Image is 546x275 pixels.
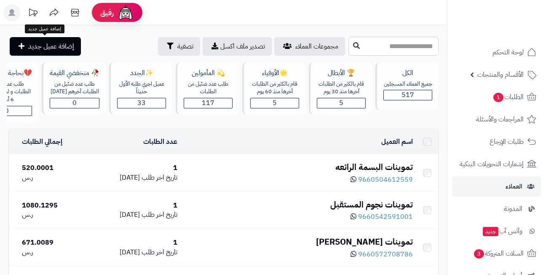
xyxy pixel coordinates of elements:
[25,24,64,34] div: إضافة عميل جديد
[473,248,524,259] span: السلات المتروكة
[351,212,413,222] a: 9660542591001
[476,113,524,125] span: المراجعات والأسئلة
[143,137,177,147] a: عدد الطلبات
[474,249,484,259] span: 3
[91,248,177,257] div: [DATE]
[22,238,84,248] div: 671.0089
[91,163,177,173] div: 1
[22,201,84,210] div: 1080.1295
[250,68,299,78] div: 🌟الأوفياء
[117,68,166,78] div: ✨الجدد
[381,137,413,147] a: اسم العميل
[220,41,265,51] span: تصدير ملف اكسل
[22,173,84,183] div: ر.س
[184,80,233,96] div: طلب عدد ضئيل من الطلبات
[203,37,272,56] a: تصدير ملف اكسل
[50,68,99,78] div: 🥀 منخفضي القيمة
[184,199,413,211] div: تموينات نجوم المستقبل
[91,173,177,183] div: [DATE]
[504,203,522,215] span: المدونة
[452,154,541,174] a: إشعارات التحويلات البنكية
[452,132,541,152] a: طلبات الإرجاع
[452,109,541,129] a: المراجعات والأسئلة
[493,93,503,102] span: 1
[10,37,81,56] a: إضافة عميل جديد
[482,225,522,237] span: وآتس آب
[401,90,414,100] span: 517
[250,80,299,96] div: قام بالكثير من الطلبات آخرها منذ 60 يوم
[452,42,541,62] a: لوحة التحكم
[374,62,440,122] a: الكلجميع العملاء المسجلين517
[317,68,366,78] div: 🏆 الأبطال
[460,158,524,170] span: إشعارات التحويلات البنكية
[177,41,193,51] span: تصفية
[91,210,177,220] div: [DATE]
[72,98,77,108] span: 0
[483,227,498,236] span: جديد
[158,37,200,56] button: تصفية
[307,62,374,122] a: 🏆 الأبطالقام بالكثير من الطلبات آخرها منذ 30 يوم5
[91,201,177,210] div: 1
[50,80,99,96] div: طلب عدد ضئيل من الطلبات آخرهم [DATE]
[490,136,524,148] span: طلبات الإرجاع
[184,236,413,248] div: تموينات [PERSON_NAME]
[22,137,62,147] a: إجمالي الطلبات
[358,249,413,259] span: 9660572708786
[295,41,338,51] span: مجموعات العملاء
[274,37,345,56] a: مجموعات العملاء
[5,106,9,116] span: 0
[351,249,413,259] a: 9660572708786
[184,161,413,173] div: تموينات البسمة الرائعه
[273,98,277,108] span: 5
[184,68,233,78] div: 💫 المأمولين
[351,175,413,185] a: 9660504612559
[142,247,177,257] span: تاريخ اخر طلب
[142,210,177,220] span: تاريخ اخر طلب
[383,68,432,78] div: الكل
[317,80,366,96] div: قام بالكثير من الطلبات آخرها منذ 30 يوم
[100,8,114,18] span: رفيق
[137,98,146,108] span: 33
[492,46,524,58] span: لوحة التحكم
[492,91,524,103] span: الطلبات
[22,4,43,23] a: تحديثات المنصة
[117,80,166,96] div: عميل اجري طلبه الأول حديثاّ
[22,248,84,257] div: ر.س
[452,87,541,107] a: الطلبات1
[174,62,241,122] a: 💫 المأمولينطلب عدد ضئيل من الطلبات117
[241,62,307,122] a: 🌟الأوفياءقام بالكثير من الطلبات آخرها منذ 60 يوم5
[358,175,413,185] span: 9660504612559
[452,243,541,264] a: السلات المتروكة3
[142,173,177,183] span: تاريخ اخر طلب
[452,176,541,197] a: العملاء
[28,41,74,51] span: إضافة عميل جديد
[91,238,177,248] div: 1
[339,98,343,108] span: 5
[40,62,107,122] a: 🥀 منخفضي القيمةطلب عدد ضئيل من الطلبات آخرهم [DATE]0
[107,62,174,122] a: ✨الجددعميل اجري طلبه الأول حديثاّ33
[22,163,84,173] div: 520.0001
[452,199,541,219] a: المدونة
[383,80,432,88] div: جميع العملاء المسجلين
[202,98,214,108] span: 117
[477,69,524,81] span: الأقسام والمنتجات
[22,210,84,220] div: ر.س
[506,181,522,192] span: العملاء
[452,221,541,241] a: وآتس آبجديد
[117,4,134,21] img: ai-face.png
[358,212,413,222] span: 9660542591001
